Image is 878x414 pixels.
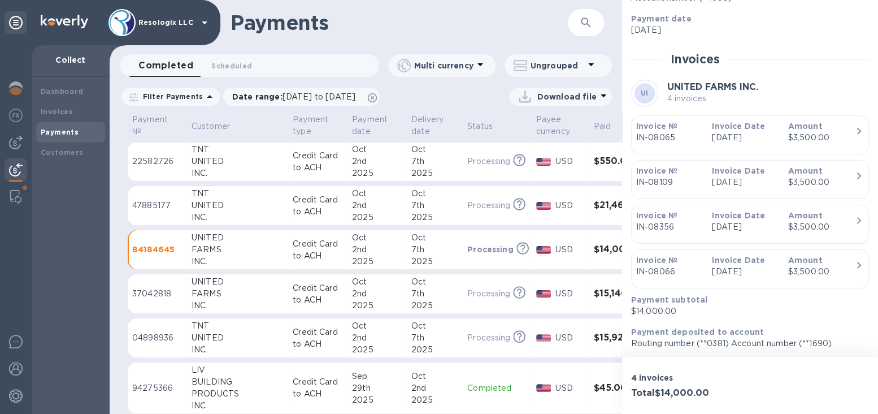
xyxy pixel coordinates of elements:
b: Payment subtotal [631,295,707,304]
p: Payment № [132,114,168,137]
p: Paid [594,120,611,132]
p: 22582726 [132,156,182,167]
span: Payee currency [536,114,585,137]
h3: $15,929.12 [594,333,648,343]
div: $3,500.00 [788,176,855,188]
div: Oct [352,276,402,288]
p: USD [555,382,584,394]
div: UNITED [192,156,284,167]
b: UNITED FARMS INC. [667,81,758,92]
p: [DATE] [712,132,779,144]
div: 2025 [411,212,458,223]
div: Oct [411,144,458,156]
p: Credit Card to ACH [293,376,343,400]
div: $3,500.00 [788,221,855,233]
b: Invoices [41,107,73,116]
div: 2nd [411,382,458,394]
p: Status [467,120,493,132]
b: Payment date [631,14,692,23]
p: IN-08065 [636,132,703,144]
p: Customer [192,120,230,132]
b: UI [641,89,649,97]
div: 2025 [411,300,458,312]
p: USD [555,244,584,256]
b: Customers [41,148,84,157]
div: Oct [411,232,458,244]
div: 2025 [352,167,402,179]
div: $3,500.00 [788,132,855,144]
p: Ungrouped [531,60,584,71]
p: IN-08109 [636,176,703,188]
div: 29th [352,382,402,394]
b: Dashboard [41,87,84,96]
div: Oct [411,276,458,288]
div: Oct [352,188,402,200]
b: Invoice Date [712,166,765,175]
div: 2025 [411,167,458,179]
p: Processing [467,332,510,344]
p: Processing [467,200,510,212]
p: [DATE] [712,221,779,233]
p: 37042818 [132,288,182,300]
img: Foreign exchange [9,109,23,122]
h3: $21,465.98 [594,200,648,211]
p: Payee currency [536,114,570,137]
div: 7th [411,200,458,212]
p: Credit Card to ACH [293,150,343,174]
div: BUILDING [192,376,284,388]
div: 2025 [411,256,458,268]
p: 47885177 [132,200,182,212]
div: PRODUCTS [192,388,284,400]
div: 2nd [352,288,402,300]
div: 7th [411,332,458,344]
p: Routing number (**0381) Account number (**1690) [631,338,860,350]
div: 7th [411,288,458,300]
button: Invoice №IN-08065Invoice Date[DATE]Amount$3,500.00 [631,115,869,154]
img: USD [536,246,551,254]
div: 2025 [352,394,402,406]
p: 94275366 [132,382,182,394]
p: Credit Card to ACH [293,282,343,306]
span: Scheduled [211,60,252,72]
div: 7th [411,244,458,256]
button: Invoice №IN-08356Invoice Date[DATE]Amount$3,500.00 [631,205,869,244]
h3: $15,140.23 [594,288,648,299]
p: Collect [41,54,101,66]
div: 2nd [352,200,402,212]
h3: Total $14,000.00 [631,388,746,399]
div: 2025 [411,344,458,356]
span: Status [467,120,507,132]
div: 2025 [352,344,402,356]
p: Credit Card to ACH [293,238,343,262]
b: Invoice № [636,166,677,175]
button: Invoice №IN-08109Invoice Date[DATE]Amount$3,500.00 [631,160,869,199]
div: 2nd [352,332,402,344]
h2: Invoices [671,52,720,66]
div: 7th [411,156,458,167]
p: IN-08356 [636,221,703,233]
b: Invoice № [636,211,677,220]
div: Oct [411,188,458,200]
div: INC. [192,300,284,312]
p: 84184645 [132,244,182,255]
h3: $550.00 [594,156,648,167]
span: Customer [192,120,245,132]
div: TNT [192,320,284,332]
div: INC. [192,212,284,223]
b: Payments [41,128,79,136]
div: UNITED [192,332,284,344]
b: Amount [788,211,823,220]
div: 2025 [352,300,402,312]
p: IN-08066 [636,266,703,278]
p: Processing [467,156,510,167]
div: 2025 [411,394,458,406]
p: Payment date [352,114,388,137]
p: Filter Payments [138,92,203,101]
div: Oct [411,320,458,332]
p: Multi currency [414,60,473,71]
div: 2025 [352,212,402,223]
b: Amount [788,166,823,175]
img: USD [536,158,551,166]
p: USD [555,200,584,212]
p: Completed [467,382,527,394]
